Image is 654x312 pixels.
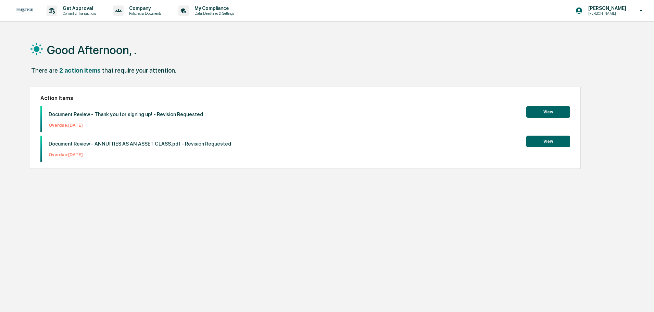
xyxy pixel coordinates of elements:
[189,5,238,11] p: My Compliance
[583,5,630,11] p: [PERSON_NAME]
[526,136,570,147] button: View
[57,11,100,16] p: Content & Transactions
[31,67,58,74] div: There are
[526,108,570,115] a: View
[57,5,100,11] p: Get Approval
[47,43,137,57] h1: Good Afternoon, .
[526,106,570,118] button: View
[583,11,630,16] p: [PERSON_NAME]
[49,111,203,117] p: Document Review - Thank you for signing up! - Revision Requested
[59,67,101,74] div: 2 action items
[49,123,203,128] p: Overdue: [DATE]
[124,5,165,11] p: Company
[526,138,570,144] a: View
[124,11,165,16] p: Policies & Documents
[102,67,176,74] div: that require your attention.
[16,9,33,13] img: logo
[49,152,231,157] p: Overdue: [DATE]
[189,11,238,16] p: Data, Deadlines & Settings
[49,141,231,147] p: Document Review - ANNUITIES AS AN ASSET CLASS.pdf - Revision Requested
[40,95,570,101] h2: Action Items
